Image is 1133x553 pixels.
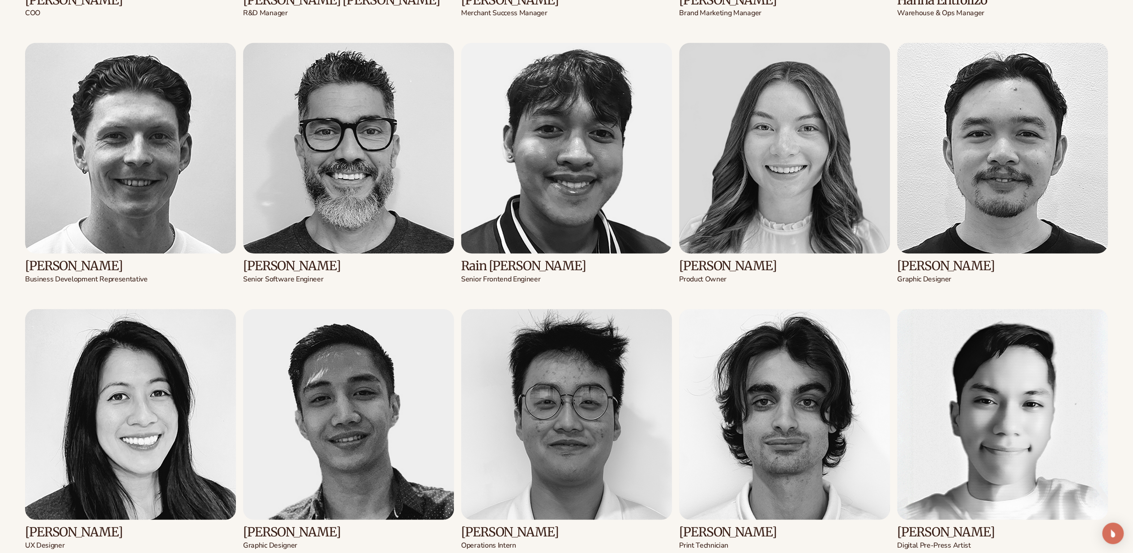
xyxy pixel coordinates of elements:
[243,259,454,273] h3: [PERSON_NAME]
[679,525,890,539] h3: [PERSON_NAME]
[25,275,236,284] p: Business Development Representative
[243,9,454,18] p: R&D Manager
[679,275,890,284] p: Product Owner
[461,275,672,284] p: Senior Frontend Engineer
[897,541,1108,550] p: Digital Pre-Press Artist
[679,9,890,18] p: Brand Marketing Manager
[25,541,236,550] p: UX Designer
[25,309,236,520] img: Shopify Image 18
[461,309,672,520] img: Shopify Image 20
[461,259,672,273] h3: Rain [PERSON_NAME]
[897,259,1108,273] h3: [PERSON_NAME]
[243,309,454,520] img: Shopify Image 19
[679,259,890,273] h3: [PERSON_NAME]
[897,525,1108,539] h3: [PERSON_NAME]
[461,541,672,550] p: Operations Intern
[897,275,1108,284] p: Graphic Designer
[679,541,890,550] p: Print Technician
[25,9,236,18] p: COO
[897,9,1108,18] p: Warehouse & Ops Manager
[897,43,1108,254] img: Shopify Image 17
[679,309,890,520] img: Shopify Image 21
[25,43,236,254] img: Shopify Image 13
[1102,523,1124,544] div: Open Intercom Messenger
[243,541,454,550] p: Graphic Designer
[461,525,672,539] h3: [PERSON_NAME]
[243,275,454,284] p: Senior Software Engineer
[461,9,672,18] p: Merchant Success Manager
[897,309,1108,520] img: Shopify Image 22
[25,525,236,539] h3: [PERSON_NAME]
[25,259,236,273] h3: [PERSON_NAME]
[243,525,454,539] h3: [PERSON_NAME]
[243,43,454,254] img: Shopify Image 14
[461,43,672,254] img: Shopify Image 15
[679,43,890,254] img: Shopify Image 16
